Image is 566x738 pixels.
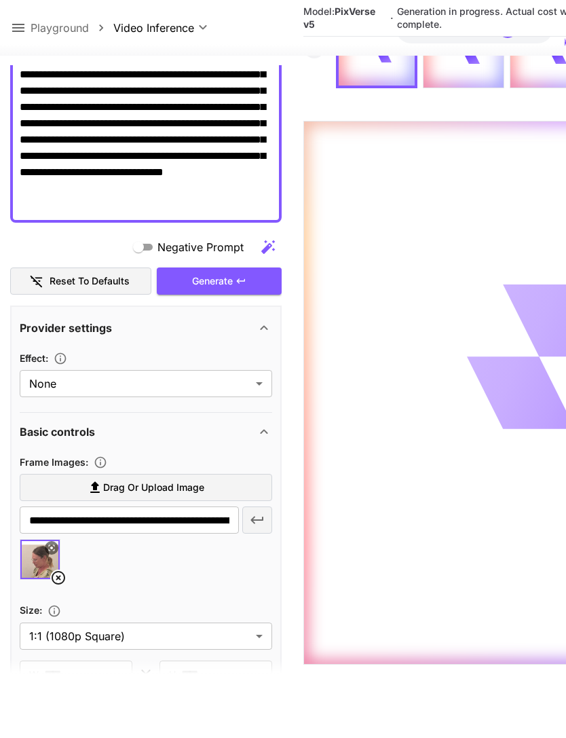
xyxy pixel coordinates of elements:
span: Drag or upload image [103,479,204,496]
nav: breadcrumb [31,20,113,36]
p: Provider settings [20,320,112,336]
div: Basic controls [20,416,272,448]
b: PixVerse v5 [303,5,375,30]
a: Playground [31,20,89,36]
span: Frame Images : [20,456,88,468]
span: 1:1 (1080p Square) [29,628,250,644]
span: Video Inference [113,20,194,36]
span: Negative Prompt [157,239,244,255]
button: Generate [157,267,282,295]
span: None [29,375,250,392]
button: Reset to defaults [10,267,151,295]
div: Provider settings [20,312,272,344]
span: Generate [192,273,233,290]
button: Upload frame images. [88,456,113,469]
p: · [390,10,394,26]
label: Drag or upload image [20,474,272,502]
span: Size : [20,604,42,616]
p: Basic controls [20,424,95,440]
button: Adjust the dimensions of the generated image by specifying its width and height in pixels, or sel... [42,604,67,618]
span: Model: [303,5,375,30]
span: Effect : [20,352,48,364]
